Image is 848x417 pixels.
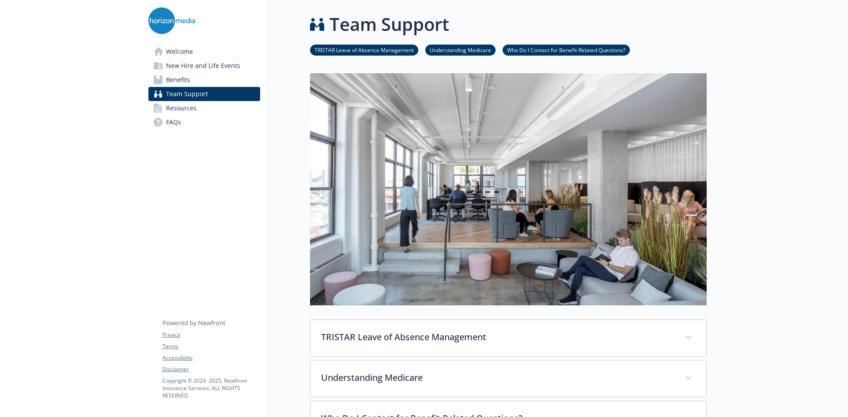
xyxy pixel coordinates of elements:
a: Resources [148,101,260,115]
span: Benefits [166,73,190,87]
a: Accessibility [163,354,260,362]
p: Understanding Medicare [321,371,674,384]
div: Understanding Medicare [310,361,706,397]
a: Privacy [163,331,260,339]
a: Disclaimer [163,365,260,373]
a: FAQs [148,115,260,129]
a: Terms [163,342,260,350]
span: Team Support [166,87,208,101]
p: TRISTAR Leave of Absence Management [321,331,674,344]
p: Copyright © 2024 - 2025 , Newfront Insurance Services, ALL RIGHTS RESERVED [163,377,260,399]
a: Welcome [148,45,260,59]
span: Welcome [166,45,193,59]
span: Resources [166,101,197,115]
h1: Team Support [329,11,449,38]
a: Team Support [148,87,260,101]
a: Benefits [148,73,260,87]
span: New Hire and Life Events [166,59,240,73]
a: Understanding Medicare [425,45,496,54]
a: Who Do I Contact for Benefit-Related Questions? [503,45,630,54]
a: New Hire and Life Events [148,59,260,73]
div: TRISTAR Leave of Absence Management [310,320,706,356]
img: team support page banner [310,73,707,305]
a: TRISTAR Leave of Absence Management [310,45,418,54]
span: FAQs [166,115,181,129]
